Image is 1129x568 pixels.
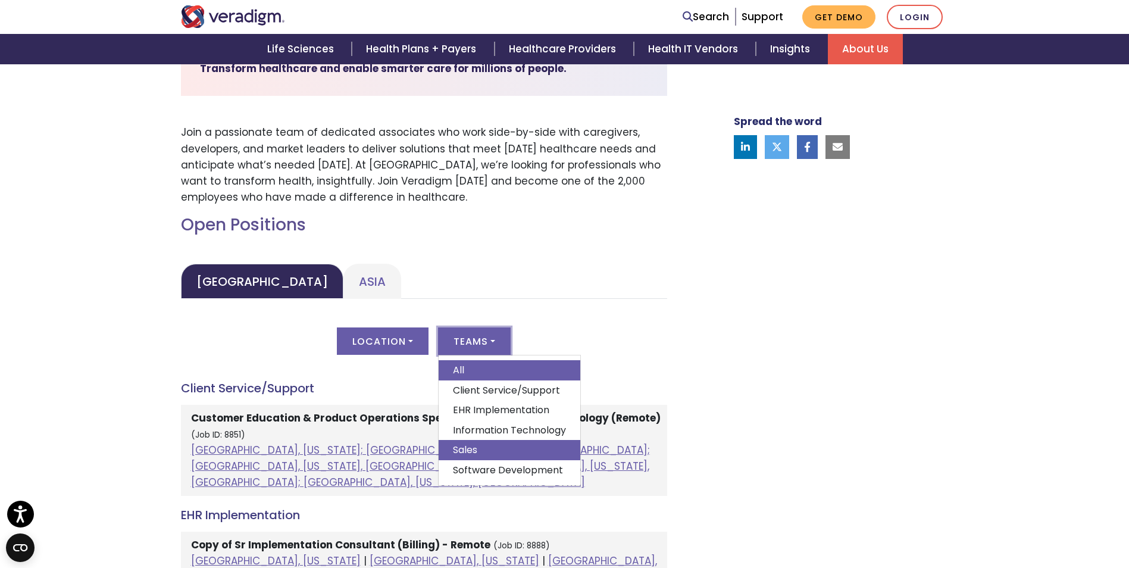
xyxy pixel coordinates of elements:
h4: EHR Implementation [181,508,667,522]
a: Search [683,9,729,25]
button: Open CMP widget [6,533,35,562]
a: Sales [439,440,580,460]
a: EHR Implementation [439,400,580,420]
a: Login [887,5,943,29]
a: Health Plans + Payers [352,34,494,64]
h4: Client Service/Support [181,381,667,395]
a: Support [742,10,783,24]
button: Teams [438,327,511,355]
a: [GEOGRAPHIC_DATA], [US_STATE] [191,554,361,568]
a: Get Demo [802,5,875,29]
a: Health IT Vendors [634,34,756,64]
a: Insights [756,34,828,64]
a: [GEOGRAPHIC_DATA] [181,264,343,299]
a: Life Sciences [253,34,352,64]
small: (Job ID: 8851) [191,429,245,441]
span: | [364,554,367,568]
small: (Job ID: 8888) [493,540,550,551]
button: Location [337,327,429,355]
a: Client Service/Support [439,380,580,401]
h2: Open Positions [181,215,667,235]
a: [GEOGRAPHIC_DATA], [US_STATE] [370,554,539,568]
a: Information Technology [439,420,580,441]
a: Asia [343,264,401,299]
a: [GEOGRAPHIC_DATA], [US_STATE]; [GEOGRAPHIC_DATA], [US_STATE], [GEOGRAPHIC_DATA]; [GEOGRAPHIC_DATA... [191,443,650,489]
strong: Customer Education & Product Operations Specialist - Healthcare Technology (Remote) [191,411,661,425]
p: Join a passionate team of dedicated associates who work side-by-side with caregivers, developers,... [181,124,667,205]
img: Veradigm logo [181,5,285,28]
a: About Us [828,34,903,64]
strong: Transform healthcare and enable smarter care for millions of people. [200,61,567,76]
strong: Spread the word [734,114,822,129]
a: Software Development [439,460,580,480]
a: Healthcare Providers [495,34,634,64]
strong: Copy of Sr Implementation Consultant (Billing) - Remote [191,538,490,552]
span: | [542,554,545,568]
a: All [439,360,580,380]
